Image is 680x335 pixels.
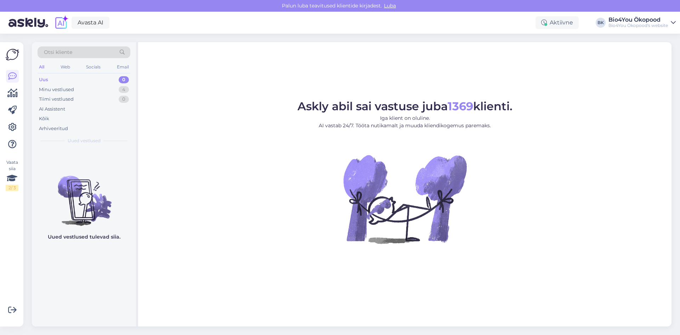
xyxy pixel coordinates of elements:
img: No Chat active [341,135,469,263]
b: 1369 [448,99,473,113]
div: Vaata siia [6,159,18,191]
div: Kõik [39,115,49,122]
img: explore-ai [54,15,69,30]
span: Askly abil sai vastuse juba klienti. [297,99,512,113]
div: 2 / 3 [6,185,18,191]
div: Uus [39,76,48,83]
span: Uued vestlused [68,138,101,144]
div: 4 [119,86,129,93]
div: AI Assistent [39,106,65,113]
span: Otsi kliente [44,49,72,56]
img: Askly Logo [6,48,19,61]
div: Arhiveeritud [39,125,68,132]
div: 0 [119,76,129,83]
div: Tiimi vestlused [39,96,74,103]
div: Minu vestlused [39,86,74,93]
div: Bio4You Ökopood [608,17,668,23]
div: Socials [85,62,102,72]
div: All [38,62,46,72]
a: Bio4You ÖkopoodBio4You Ökopood's website [608,17,676,28]
div: Bio4You Ökopood's website [608,23,668,28]
div: 0 [119,96,129,103]
div: BK [596,18,606,28]
p: Iga klient on oluline. AI vastab 24/7. Tööta nutikamalt ja muuda kliendikogemus paremaks. [297,115,512,129]
a: Avasta AI [72,17,109,29]
p: Uued vestlused tulevad siia. [48,233,120,241]
div: Web [59,62,72,72]
img: No chats [32,163,136,227]
div: Email [115,62,130,72]
span: Luba [382,2,398,9]
div: Aktiivne [535,16,579,29]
